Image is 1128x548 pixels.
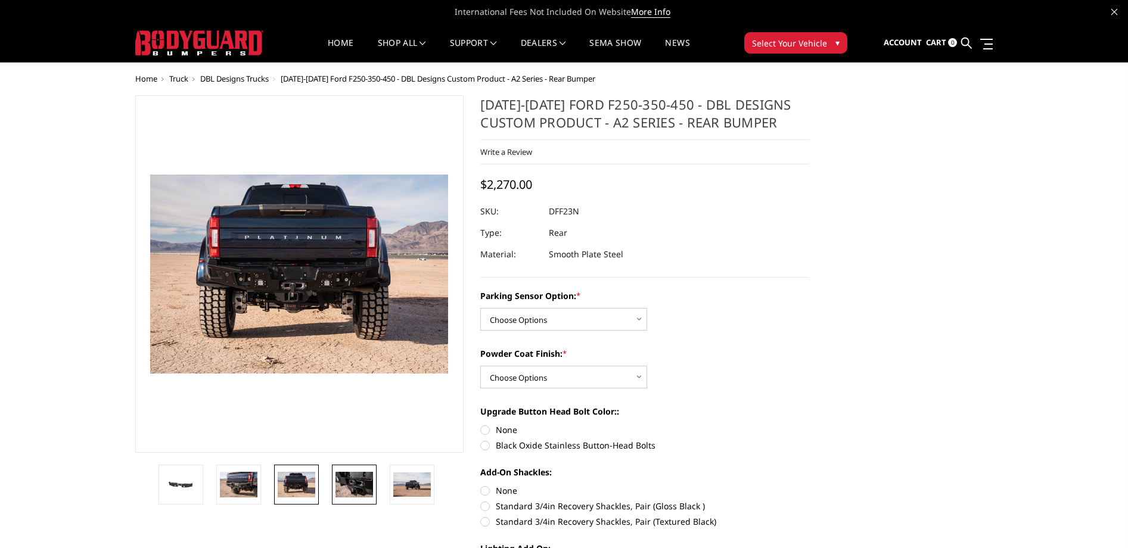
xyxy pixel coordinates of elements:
dt: SKU: [480,201,540,222]
a: More Info [631,6,670,18]
img: 2023-2025 Ford F250-350-450 - DBL Designs Custom Product - A2 Series - Rear Bumper [335,472,373,497]
label: Add-On Shackles: [480,466,809,478]
img: BODYGUARD BUMPERS [135,30,263,55]
a: Dealers [521,39,566,62]
a: Truck [169,73,188,84]
a: Home [135,73,157,84]
a: 2023-2025 Ford F250-350-450 - DBL Designs Custom Product - A2 Series - Rear Bumper [135,95,464,453]
span: 0 [948,38,957,47]
label: Black Oxide Stainless Button-Head Bolts [480,439,809,452]
label: Upgrade Button Head Bolt Color:: [480,405,809,418]
a: Home [328,39,353,62]
img: 2023-2025 Ford F250-350-450 - DBL Designs Custom Product - A2 Series - Rear Bumper [278,472,315,497]
a: News [665,39,689,62]
label: Standard 3/4in Recovery Shackles, Pair (Gloss Black ) [480,500,809,512]
dd: Rear [549,222,567,244]
label: Powder Coat Finish: [480,347,809,360]
a: shop all [378,39,426,62]
a: SEMA Show [589,39,641,62]
label: None [480,484,809,497]
dt: Material: [480,244,540,265]
dd: DFF23N [549,201,579,222]
a: Cart 0 [926,27,957,59]
span: $2,270.00 [480,176,532,192]
span: Cart [926,37,946,48]
img: 2023-2025 Ford F250-350-450 - DBL Designs Custom Product - A2 Series - Rear Bumper [162,476,200,494]
span: Account [884,37,922,48]
a: DBL Designs Trucks [200,73,269,84]
a: Write a Review [480,147,532,157]
dt: Type: [480,222,540,244]
img: 2023-2025 Ford F250-350-450 - DBL Designs Custom Product - A2 Series - Rear Bumper [393,472,431,497]
img: 2023-2025 Ford F250-350-450 - DBL Designs Custom Product - A2 Series - Rear Bumper [220,472,257,497]
button: Select Your Vehicle [744,32,847,54]
label: Parking Sensor Option: [480,289,809,302]
a: Support [450,39,497,62]
label: Standard 3/4in Recovery Shackles, Pair (Textured Black) [480,515,809,528]
label: None [480,424,809,436]
a: Account [884,27,922,59]
span: ▾ [835,36,840,49]
dd: Smooth Plate Steel [549,244,623,265]
h1: [DATE]-[DATE] Ford F250-350-450 - DBL Designs Custom Product - A2 Series - Rear Bumper [480,95,809,140]
span: [DATE]-[DATE] Ford F250-350-450 - DBL Designs Custom Product - A2 Series - Rear Bumper [281,73,595,84]
span: Select Your Vehicle [752,37,827,49]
